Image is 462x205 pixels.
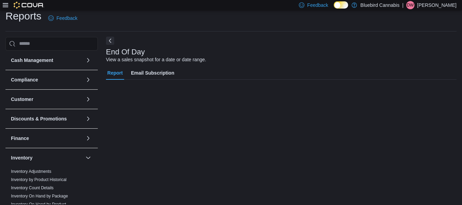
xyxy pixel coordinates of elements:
a: Inventory Count Details [11,185,54,190]
span: Feedback [56,15,77,22]
button: Discounts & Promotions [84,115,92,123]
span: Report [107,66,123,80]
p: Bluebird Cannabis [360,1,399,9]
a: Inventory Adjustments [11,169,51,174]
h3: Discounts & Promotions [11,115,67,122]
h3: Finance [11,135,29,142]
button: Cash Management [11,57,83,64]
a: Inventory On Hand by Package [11,194,68,198]
button: Discounts & Promotions [11,115,83,122]
button: Customer [84,95,92,103]
button: Cash Management [84,56,92,64]
a: Feedback [45,11,80,25]
button: Finance [84,134,92,142]
h3: Customer [11,96,33,103]
h3: Compliance [11,76,38,83]
button: Next [106,37,114,45]
p: | [402,1,404,9]
button: Finance [11,135,83,142]
button: Compliance [84,76,92,84]
input: Dark Mode [334,1,348,9]
p: [PERSON_NAME] [417,1,457,9]
h3: Cash Management [11,57,53,64]
button: Customer [11,96,83,103]
span: Inventory Adjustments [11,169,51,174]
img: Cova [14,2,44,9]
h1: Reports [5,9,41,23]
h3: End Of Day [106,48,145,56]
div: Dustin watts [406,1,414,9]
span: Dw [407,1,414,9]
button: Inventory [11,154,83,161]
div: View a sales snapshot for a date or date range. [106,56,206,63]
a: Inventory by Product Historical [11,177,67,182]
button: Compliance [11,76,83,83]
button: Inventory [84,154,92,162]
span: Email Subscription [131,66,174,80]
h3: Inventory [11,154,32,161]
span: Inventory On Hand by Package [11,193,68,199]
span: Feedback [307,2,328,9]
